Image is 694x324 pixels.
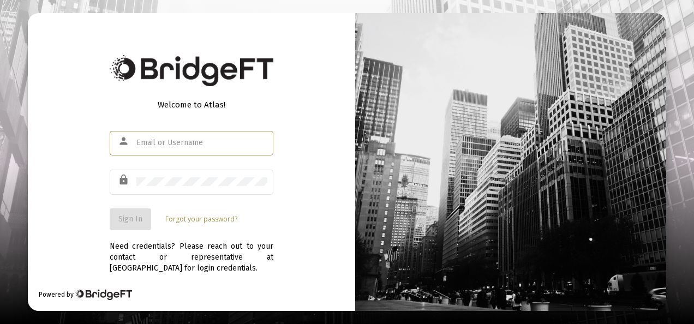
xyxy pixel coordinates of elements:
div: Need credentials? Please reach out to your contact or representative at [GEOGRAPHIC_DATA] for log... [110,230,273,274]
img: Bridge Financial Technology Logo [110,55,273,86]
span: Sign In [118,214,142,224]
input: Email or Username [136,139,267,147]
button: Sign In [110,208,151,230]
div: Welcome to Atlas! [110,99,273,110]
div: Powered by [39,289,132,300]
a: Forgot your password? [165,214,237,225]
mat-icon: lock [118,173,131,187]
mat-icon: person [118,135,131,148]
img: Bridge Financial Technology Logo [75,289,132,300]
